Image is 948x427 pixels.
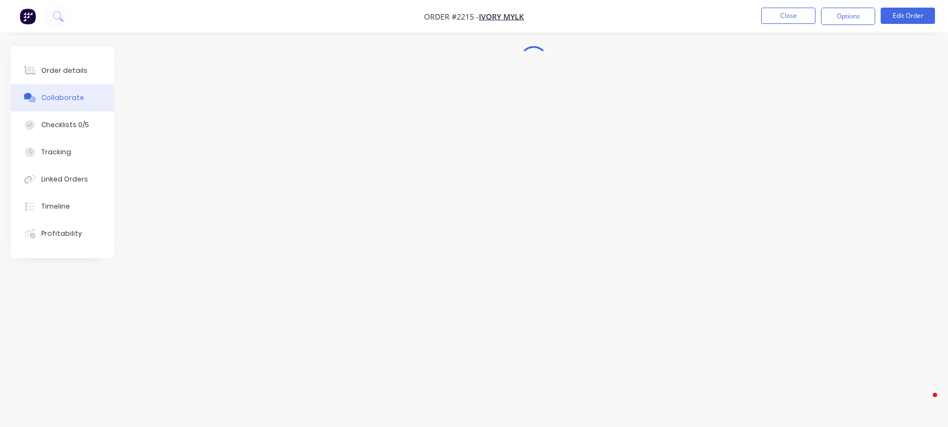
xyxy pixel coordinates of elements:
div: Profitability [41,229,82,238]
button: Tracking [11,139,114,166]
button: Timeline [11,193,114,220]
button: Edit Order [881,8,935,24]
div: Collaborate [41,93,84,103]
div: Checklists 0/5 [41,120,89,130]
button: Checklists 0/5 [11,111,114,139]
button: Close [761,8,816,24]
a: Ivory Mylk [479,11,524,22]
div: Order details [41,66,87,76]
iframe: Intercom live chat [911,390,937,416]
div: Linked Orders [41,174,88,184]
button: Collaborate [11,84,114,111]
img: Factory [20,8,36,24]
button: Order details [11,57,114,84]
button: Linked Orders [11,166,114,193]
div: Timeline [41,202,70,211]
div: Tracking [41,147,71,157]
span: Order #2215 - [424,11,479,22]
button: Profitability [11,220,114,247]
button: Options [821,8,875,25]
